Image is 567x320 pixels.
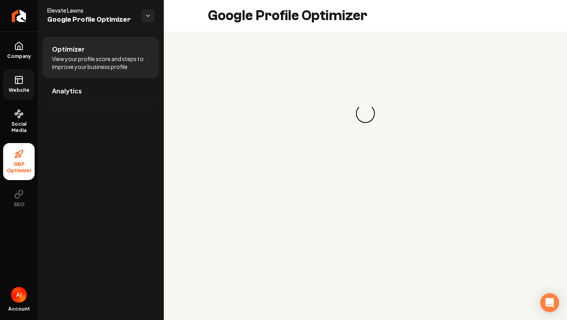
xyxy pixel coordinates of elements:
[52,55,150,71] span: View your profile score and steps to improve your business profile
[43,78,159,104] a: Analytics
[3,121,35,134] span: Social Media
[6,87,33,93] span: Website
[8,306,30,312] span: Account
[11,201,28,208] span: SEO
[540,293,559,312] div: Open Intercom Messenger
[52,86,82,96] span: Analytics
[3,183,35,214] button: SEO
[11,287,27,303] button: Open user button
[3,103,35,140] a: Social Media
[208,8,367,24] h2: Google Profile Optimizer
[47,6,135,14] span: Elevate Lawns
[11,287,27,303] img: Abdi Ismael
[3,69,35,100] a: Website
[3,35,35,66] a: Company
[4,53,34,60] span: Company
[52,45,85,54] span: Optimizer
[3,161,35,174] span: GBP Optimizer
[353,101,378,126] div: Loading
[12,9,26,22] img: Rebolt Logo
[47,14,135,25] span: Google Profile Optimizer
